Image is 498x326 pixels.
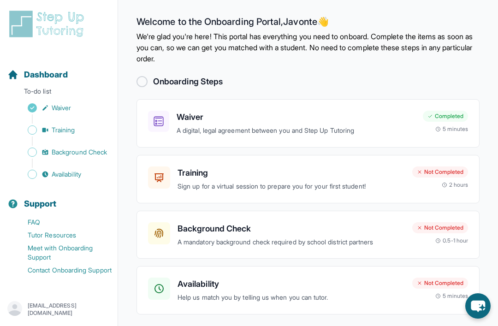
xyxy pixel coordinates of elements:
span: Background Check [52,148,107,157]
span: Training [52,125,75,135]
div: 0.5-1 hour [435,237,468,244]
a: Background Check [7,146,118,159]
a: Background CheckA mandatory background check required by school district partnersNot Completed0.5... [136,211,480,259]
a: Tutor Resources [7,229,118,242]
p: A mandatory background check required by school district partners [178,237,405,248]
button: Dashboard [4,53,114,85]
p: A digital, legal agreement between you and Step Up Tutoring [177,125,415,136]
h3: Training [178,166,405,179]
a: Meet with Onboarding Support [7,242,118,264]
img: logo [7,9,89,39]
div: Not Completed [412,222,468,233]
div: 5 minutes [435,125,468,133]
p: Help us match you by telling us when you can tutor. [178,292,405,303]
span: Support [24,197,57,210]
p: Sign up for a virtual session to prepare you for your first student! [178,181,405,192]
div: Not Completed [412,166,468,178]
h3: Waiver [177,111,415,124]
button: chat-button [465,293,491,319]
button: [EMAIL_ADDRESS][DOMAIN_NAME] [7,301,110,318]
a: Waiver [7,101,118,114]
div: Completed [423,111,468,122]
a: Training [7,124,118,136]
h3: Background Check [178,222,405,235]
p: [EMAIL_ADDRESS][DOMAIN_NAME] [28,302,110,317]
span: Availability [52,170,81,179]
span: Dashboard [24,68,68,81]
a: TrainingSign up for a virtual session to prepare you for your first student!Not Completed2 hours [136,155,480,203]
button: Support [4,183,114,214]
div: Not Completed [412,278,468,289]
a: Dashboard [7,68,68,81]
a: Contact Onboarding Support [7,264,118,277]
a: FAQ [7,216,118,229]
h2: Welcome to the Onboarding Portal, Javonte 👋 [136,16,480,31]
p: We're glad you're here! This portal has everything you need to onboard. Complete the items as soo... [136,31,480,64]
a: Availability [7,168,118,181]
h2: Onboarding Steps [153,75,223,88]
a: WaiverA digital, legal agreement between you and Step Up TutoringCompleted5 minutes [136,99,480,148]
div: 2 hours [442,181,468,189]
h3: Availability [178,278,405,290]
p: To-do list [4,87,114,100]
a: AvailabilityHelp us match you by telling us when you can tutor.Not Completed5 minutes [136,266,480,314]
span: Waiver [52,103,71,113]
div: 5 minutes [435,292,468,300]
